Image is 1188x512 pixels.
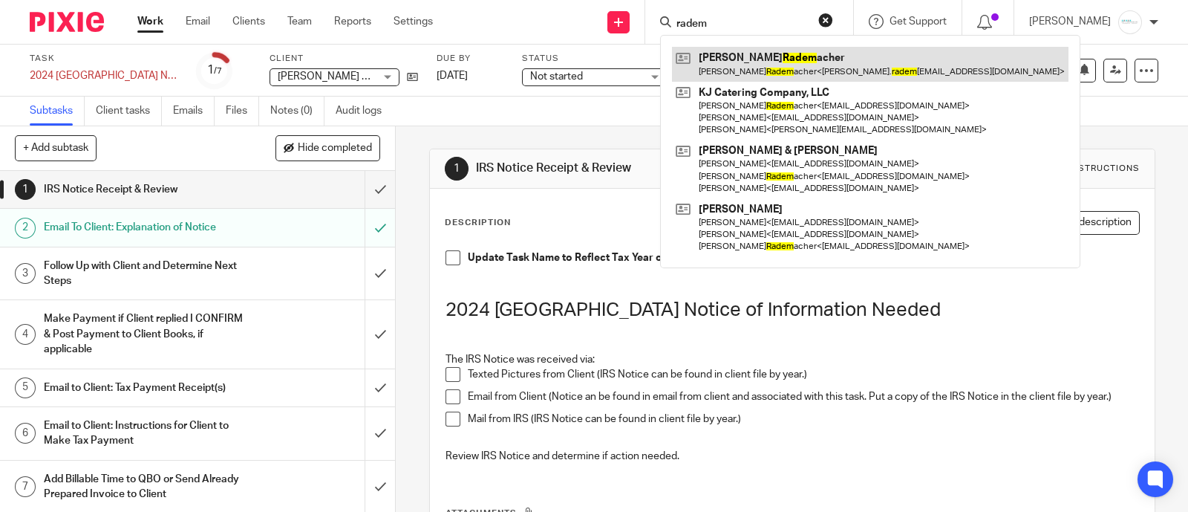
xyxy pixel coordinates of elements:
[44,468,248,506] h1: Add Billable Time to QBO or Send Already Prepared Invoice to Client
[44,255,248,293] h1: Follow Up with Client and Determine Next Steps
[278,71,452,82] span: [PERSON_NAME] & [PERSON_NAME]
[446,299,1139,322] h1: 2024 [GEOGRAPHIC_DATA] Notice of Information Needed
[437,53,503,65] label: Due by
[44,308,248,360] h1: Make Payment if Client replied I CONFIRM & Post Payment to Client Books, if applicable
[173,97,215,126] a: Emails
[186,14,210,29] a: Email
[298,143,372,155] span: Hide completed
[15,377,36,398] div: 5
[468,389,1139,404] p: Email from Client (Notice an be found in email from client and associated with this task. Put a c...
[818,13,833,27] button: Clear
[44,377,248,399] h1: Email to Client: Tax Payment Receipt(s)
[336,97,393,126] a: Audit logs
[30,68,178,83] div: 2024 [GEOGRAPHIC_DATA] Notice of Information Needed
[446,352,1139,367] p: The IRS Notice was received via:
[446,449,1139,464] p: Review IRS Notice and determine if action needed.
[334,14,371,29] a: Reports
[44,178,248,201] h1: IRS Notice Receipt & Review
[675,18,809,31] input: Search
[15,218,36,239] div: 2
[214,67,222,75] small: /7
[468,367,1139,382] p: Texted Pictures from Client (IRS Notice can be found in client file by year.)
[476,161,823,176] h1: IRS Notice Receipt & Review
[468,412,1139,427] p: Mail from IRS (IRS Notice can be found in client file by year.)
[15,179,36,200] div: 1
[890,16,947,27] span: Get Support
[15,263,36,284] div: 3
[270,97,324,126] a: Notes (0)
[44,415,248,453] h1: Email to Client: Instructions for Client to Make Tax Payment
[232,14,265,29] a: Clients
[226,97,259,126] a: Files
[30,53,178,65] label: Task
[270,53,418,65] label: Client
[530,71,583,82] span: Not started
[15,476,36,497] div: 7
[15,324,36,345] div: 4
[137,14,163,29] a: Work
[445,157,469,181] div: 1
[1029,14,1111,29] p: [PERSON_NAME]
[15,135,97,161] button: + Add subtask
[394,14,433,29] a: Settings
[44,216,248,239] h1: Email To Client: Explanation of Notice
[30,12,104,32] img: Pixie
[1118,10,1142,34] img: _Logo.png
[287,14,312,29] a: Team
[96,97,162,126] a: Client tasks
[468,253,703,263] strong: Update Task Name to Reflect Tax Year on Notice
[1068,163,1140,175] div: Instructions
[437,71,468,81] span: [DATE]
[30,68,178,83] div: 2024 MI Notice of Information Needed
[1036,211,1140,235] button: Edit description
[207,62,222,79] div: 1
[445,217,511,229] p: Description
[15,423,36,444] div: 6
[522,53,670,65] label: Status
[30,97,85,126] a: Subtasks
[275,135,380,161] button: Hide completed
